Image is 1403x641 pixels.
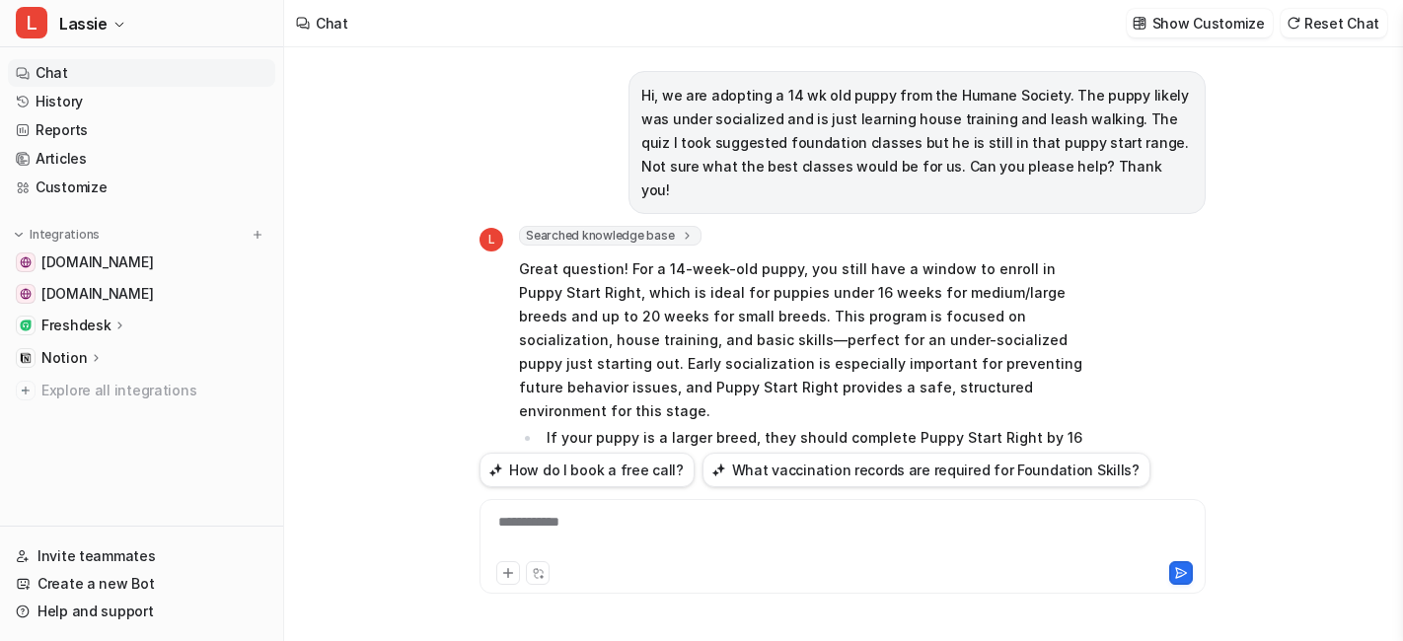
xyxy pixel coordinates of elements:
button: Show Customize [1127,9,1273,37]
a: Chat [8,59,275,87]
button: Reset Chat [1281,9,1387,37]
a: History [8,88,275,115]
a: Articles [8,145,275,173]
a: online.whenhoundsfly.com[DOMAIN_NAME] [8,280,275,308]
span: [DOMAIN_NAME] [41,252,153,272]
span: Explore all integrations [41,375,267,406]
button: Integrations [8,225,106,245]
a: Create a new Bot [8,570,275,598]
button: What vaccination records are required for Foundation Skills? [702,453,1150,487]
p: Great question! For a 14-week-old puppy, you still have a window to enroll in Puppy Start Right, ... [519,257,1096,423]
img: customize [1133,16,1146,31]
span: Lassie [59,10,108,37]
p: Freshdesk [41,316,111,335]
span: Searched knowledge base [519,226,701,246]
p: Notion [41,348,87,368]
img: online.whenhoundsfly.com [20,288,32,300]
img: expand menu [12,228,26,242]
div: Chat [316,13,348,34]
p: Integrations [30,227,100,243]
a: www.whenhoundsfly.com[DOMAIN_NAME] [8,249,275,276]
img: www.whenhoundsfly.com [20,256,32,268]
img: explore all integrations [16,381,36,400]
a: Help and support [8,598,275,625]
a: Explore all integrations [8,377,275,404]
span: L [16,7,47,38]
img: Freshdesk [20,320,32,331]
img: menu_add.svg [251,228,264,242]
img: Notion [20,352,32,364]
a: Invite teammates [8,542,275,570]
img: reset [1287,16,1300,31]
li: If your puppy is a larger breed, they should complete Puppy Start Right by 16 weeks, so please en... [541,426,1096,521]
span: L [480,228,503,251]
p: Show Customize [1152,13,1265,34]
button: How do I book a free call? [480,453,695,487]
p: Hi, we are adopting a 14 wk old puppy from the Humane Society. The puppy likely was under sociali... [641,84,1193,202]
a: Customize [8,174,275,201]
span: [DOMAIN_NAME] [41,284,153,304]
a: Reports [8,116,275,144]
